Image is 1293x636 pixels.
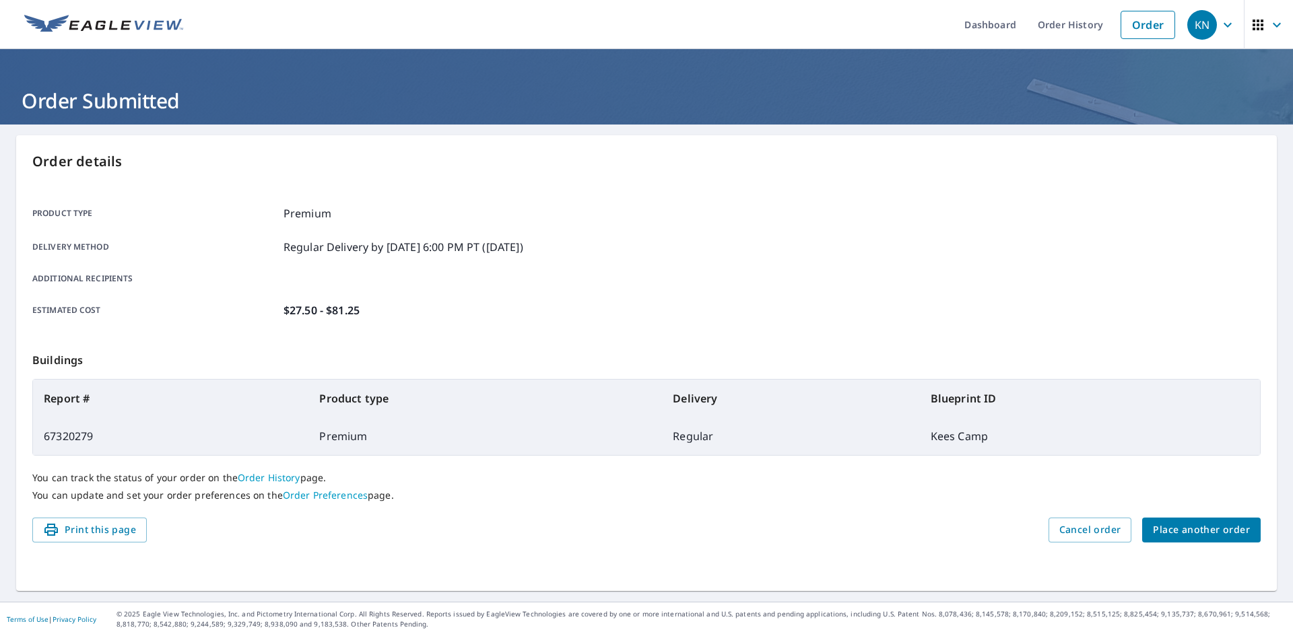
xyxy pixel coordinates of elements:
[53,614,96,624] a: Privacy Policy
[32,518,147,542] button: Print this page
[1059,522,1121,538] span: Cancel order
[308,417,662,455] td: Premium
[32,336,1261,379] p: Buildings
[16,87,1277,114] h1: Order Submitted
[662,380,919,417] th: Delivery
[43,522,136,538] span: Print this page
[7,615,96,623] p: |
[662,417,919,455] td: Regular
[32,205,278,221] p: Product type
[920,380,1260,417] th: Blueprint ID
[284,302,360,318] p: $27.50 - $81.25
[1153,522,1250,538] span: Place another order
[32,151,1261,172] p: Order details
[7,614,48,624] a: Terms of Use
[32,239,278,255] p: Delivery method
[284,205,331,221] p: Premium
[308,380,662,417] th: Product type
[32,472,1261,484] p: You can track the status of your order on the page.
[1187,10,1217,40] div: KN
[33,380,308,417] th: Report #
[32,273,278,285] p: Additional recipients
[920,417,1260,455] td: Kees Camp
[32,302,278,318] p: Estimated cost
[284,239,523,255] p: Regular Delivery by [DATE] 6:00 PM PT ([DATE])
[33,417,308,455] td: 67320279
[32,489,1261,501] p: You can update and set your order preferences on the page.
[1121,11,1175,39] a: Order
[1049,518,1132,542] button: Cancel order
[117,609,1286,629] p: © 2025 Eagle View Technologies, Inc. and Pictometry International Corp. All Rights Reserved. Repo...
[238,471,300,484] a: Order History
[283,489,368,501] a: Order Preferences
[1142,518,1261,542] button: Place another order
[24,15,183,35] img: EV Logo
